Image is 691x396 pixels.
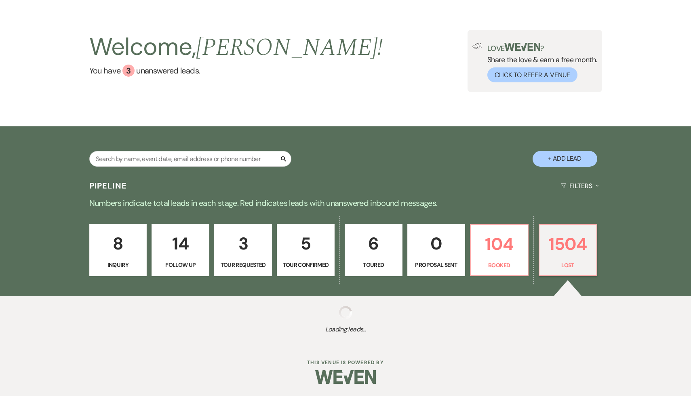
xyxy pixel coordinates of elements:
p: 0 [413,230,460,257]
h2: Welcome, [89,30,383,65]
button: + Add Lead [533,151,597,167]
input: Search by name, event date, email address or phone number [89,151,291,167]
p: Tour Confirmed [282,260,329,269]
p: Love ? [487,43,597,52]
p: 5 [282,230,329,257]
p: 14 [157,230,204,257]
p: Tour Requested [219,260,267,269]
div: Share the love & earn a free month. [482,43,597,82]
p: 8 [95,230,142,257]
p: Numbers indicate total leads in each stage. Red indicates leads with unanswered inbound messages. [55,197,636,210]
a: 1504Lost [539,224,597,277]
a: 14Follow Up [152,224,209,277]
img: loud-speaker-illustration.svg [472,43,482,49]
img: weven-logo-green.svg [504,43,540,51]
img: Weven Logo [315,363,376,391]
span: [PERSON_NAME] ! [196,29,383,66]
button: Click to Refer a Venue [487,67,577,82]
a: 6Toured [345,224,402,277]
p: 3 [219,230,267,257]
p: Lost [544,261,592,270]
a: 0Proposal Sent [407,224,465,277]
div: 3 [122,65,135,77]
a: 8Inquiry [89,224,147,277]
a: 3Tour Requested [214,224,272,277]
button: Filters [558,175,602,197]
p: 6 [350,230,397,257]
p: Follow Up [157,260,204,269]
img: loading spinner [339,306,352,319]
p: Booked [476,261,523,270]
a: 5Tour Confirmed [277,224,335,277]
p: Toured [350,260,397,269]
a: 104Booked [470,224,529,277]
span: Loading leads... [35,325,657,334]
p: Inquiry [95,260,142,269]
h3: Pipeline [89,180,127,191]
p: 1504 [544,230,592,258]
a: You have 3 unanswered leads. [89,65,383,77]
p: 104 [476,230,523,258]
p: Proposal Sent [413,260,460,269]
